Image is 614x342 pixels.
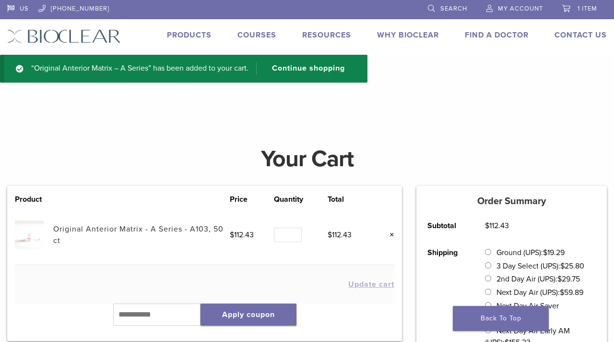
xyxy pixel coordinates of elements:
[201,304,296,326] button: Apply coupon
[302,30,351,40] a: Resources
[416,195,607,207] h5: Order Summary
[498,5,543,12] span: My Account
[543,248,547,257] span: $
[328,230,332,240] span: $
[53,224,224,245] a: Original Anterior Matrix - A Series - A103, 50 ct
[560,288,583,297] bdi: 59.89
[274,194,328,205] th: Quantity
[230,194,274,205] th: Price
[555,30,607,40] a: Contact Us
[15,220,43,249] img: Original Anterior Matrix - A Series - A103, 50 ct
[465,30,529,40] a: Find A Doctor
[557,274,562,284] span: $
[256,62,352,75] a: Continue shopping
[7,29,121,43] img: Bioclear
[382,229,394,241] a: Remove this item
[496,274,580,284] label: 2nd Day Air (UPS):
[237,30,276,40] a: Courses
[230,230,254,240] bdi: 112.43
[485,221,509,231] bdi: 112.43
[485,301,559,322] label: Next Day Air Saver (UPS):
[440,5,467,12] span: Search
[167,30,212,40] a: Products
[230,230,234,240] span: $
[543,248,565,257] bdi: 19.29
[15,194,53,205] th: Product
[496,288,583,297] label: Next Day Air (UPS):
[560,261,584,271] bdi: 25.80
[557,274,580,284] bdi: 29.75
[578,5,597,12] span: 1 item
[496,248,565,257] label: Ground (UPS):
[328,230,352,240] bdi: 112.43
[377,30,439,40] a: Why Bioclear
[496,261,584,271] label: 3 Day Select (UPS):
[348,281,394,288] button: Update cart
[485,221,489,231] span: $
[416,212,474,239] th: Subtotal
[560,261,565,271] span: $
[328,194,372,205] th: Total
[560,288,564,297] span: $
[453,306,549,331] a: Back To Top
